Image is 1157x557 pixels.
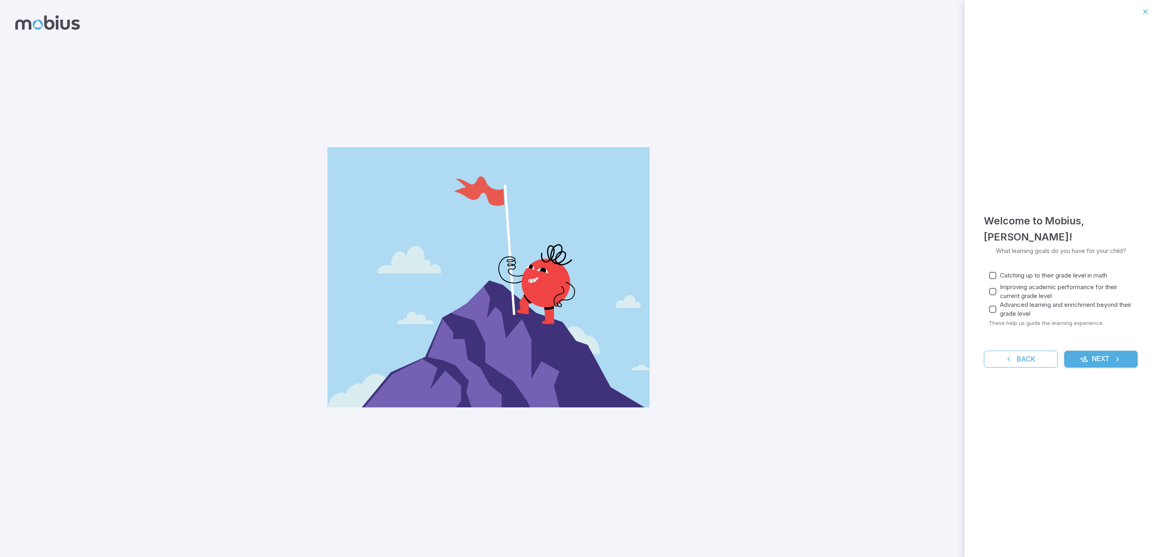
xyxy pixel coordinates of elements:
[1000,300,1131,318] span: Advanced learning and enrichment beyond their grade level
[1000,271,1107,280] span: Catching up to their grade level in math
[996,247,1126,255] p: What learning goals do you have for your child?
[1000,283,1131,300] span: Improving academic performance for their current grade level
[984,213,1138,245] h4: Welcome to Mobius , [PERSON_NAME] !
[1064,351,1138,368] button: Next
[984,351,1058,368] button: Back
[327,147,650,407] img: parent_2-illustration
[989,319,1138,327] p: These help us guide the learning experience.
